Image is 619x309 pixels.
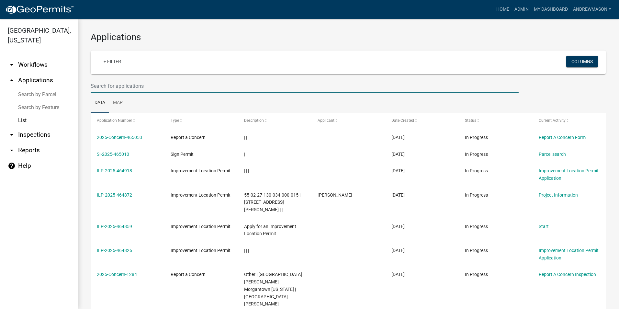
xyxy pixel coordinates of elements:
span: Applicant [318,118,334,123]
span: 08/18/2025 [391,135,405,140]
datatable-header-cell: Application Number [91,113,164,129]
a: Home [494,3,512,16]
a: AndrewMason [570,3,614,16]
a: ILP-2025-464826 [97,248,132,253]
datatable-header-cell: Status [459,113,532,129]
datatable-header-cell: Applicant [311,113,385,129]
a: Parcel search [539,152,566,157]
a: Project Information [539,192,578,198]
span: In Progress [465,248,488,253]
a: Improvement Location Permit Application [539,168,599,181]
span: 08/16/2025 [391,224,405,229]
a: Improvement Location Permit Application [539,248,599,260]
span: In Progress [465,272,488,277]
a: + Filter [98,56,126,67]
datatable-header-cell: Type [164,113,238,129]
span: 08/17/2025 [391,168,405,173]
i: help [8,162,16,170]
datatable-header-cell: Description [238,113,311,129]
i: arrow_drop_down [8,61,16,69]
span: Improvement Location Permit [171,224,231,229]
span: Report a Concern [171,272,206,277]
i: arrow_drop_down [8,146,16,154]
span: | [244,152,245,157]
span: Apply for an Improvement Location Permit [244,224,296,236]
a: Map [109,93,127,113]
span: Sign Permit [171,152,194,157]
a: My Dashboard [531,3,570,16]
span: In Progress [465,152,488,157]
span: Current Activity [539,118,566,123]
span: Description [244,118,264,123]
datatable-header-cell: Date Created [385,113,459,129]
a: 2025-Concern-1284 [97,272,137,277]
span: | | [244,135,247,140]
span: In Progress [465,135,488,140]
a: Data [91,93,109,113]
span: Status [465,118,476,123]
a: Admin [512,3,531,16]
span: Report a Concern [171,135,206,140]
a: Report A Concern Inspection [539,272,596,277]
span: In Progress [465,224,488,229]
span: Improvement Location Permit [171,168,231,173]
span: 08/17/2025 [391,152,405,157]
a: Report A Concern Form [539,135,586,140]
span: Application Number [97,118,132,123]
span: Type [171,118,179,123]
span: Improvement Location Permit [171,248,231,253]
a: ILP-2025-464918 [97,168,132,173]
a: 2025-Concern-465053 [97,135,142,140]
span: 08/16/2025 [391,192,405,198]
i: arrow_drop_down [8,131,16,139]
button: Columns [566,56,598,67]
a: Start [539,224,549,229]
span: 55-02-27-130-034.000-015 | 13807 N KENNARD WAY | | [244,192,300,212]
a: ILP-2025-464859 [97,224,132,229]
span: | | | [244,168,249,173]
i: arrow_drop_up [8,76,16,84]
span: Improvement Location Permit [171,192,231,198]
span: 08/16/2025 [391,248,405,253]
span: Other | Red Bud Lane Morgantown Indiana | Chelsea Zweck [244,272,302,306]
span: | | | [244,248,249,253]
a: ILP-2025-464872 [97,192,132,198]
span: Date Created [391,118,414,123]
span: In Progress [465,168,488,173]
a: SI-2025-465010 [97,152,129,157]
h3: Applications [91,32,606,43]
span: 08/16/2025 [391,272,405,277]
span: In Progress [465,192,488,198]
span: Cindy Thrasher [318,192,352,198]
datatable-header-cell: Current Activity [533,113,606,129]
input: Search for applications [91,79,519,93]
